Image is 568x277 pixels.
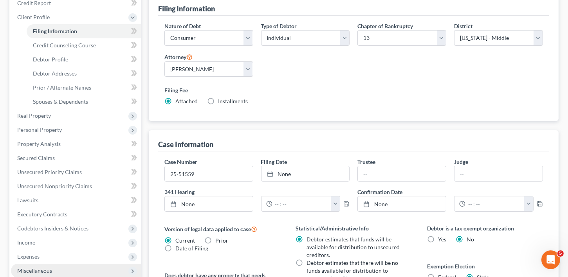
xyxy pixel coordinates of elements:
[175,237,195,244] span: Current
[467,236,474,243] span: No
[17,140,61,147] span: Property Analysis
[17,225,88,232] span: Codebtors Insiders & Notices
[296,224,412,232] label: Statistical/Administrative Info
[465,196,524,211] input: -- : --
[164,52,193,61] label: Attorney
[218,98,248,104] span: Installments
[11,193,141,207] a: Lawsuits
[158,4,215,13] div: Filing Information
[353,188,547,196] label: Confirmation Date
[164,86,543,94] label: Filing Fee
[438,236,446,243] span: Yes
[33,98,88,105] span: Spouses & Dependents
[261,158,287,166] label: Filing Date
[307,236,400,258] span: Debtor estimates that funds will be available for distribution to unsecured creditors.
[17,126,62,133] span: Personal Property
[17,197,38,203] span: Lawsuits
[164,158,197,166] label: Case Number
[165,166,253,181] input: Enter case number...
[454,158,468,166] label: Judge
[427,224,543,232] label: Debtor is a tax exempt organization
[11,151,141,165] a: Secured Claims
[454,166,543,181] input: --
[17,155,55,161] span: Secured Claims
[175,245,208,252] span: Date of Filing
[261,166,350,181] a: None
[358,196,446,211] a: None
[454,22,472,30] label: District
[158,140,213,149] div: Case Information
[215,237,228,244] span: Prior
[17,14,50,20] span: Client Profile
[33,42,96,49] span: Credit Counseling Course
[33,56,68,63] span: Debtor Profile
[357,22,413,30] label: Chapter of Bankruptcy
[33,84,91,91] span: Prior / Alternate Names
[160,188,354,196] label: 341 Hearing
[175,98,198,104] span: Attached
[358,166,446,181] input: --
[357,158,375,166] label: Trustee
[17,239,35,246] span: Income
[17,211,67,218] span: Executory Contracts
[272,196,331,211] input: -- : --
[27,81,141,95] a: Prior / Alternate Names
[17,183,92,189] span: Unsecured Nonpriority Claims
[33,28,77,34] span: Filing Information
[27,95,141,109] a: Spouses & Dependents
[164,224,280,234] label: Version of legal data applied to case
[27,24,141,38] a: Filing Information
[33,70,77,77] span: Debtor Addresses
[17,253,40,260] span: Expenses
[11,207,141,221] a: Executory Contracts
[164,22,201,30] label: Nature of Debt
[27,67,141,81] a: Debtor Addresses
[165,196,253,211] a: None
[17,112,51,119] span: Real Property
[11,137,141,151] a: Property Analysis
[11,165,141,179] a: Unsecured Priority Claims
[27,52,141,67] a: Debtor Profile
[17,169,82,175] span: Unsecured Priority Claims
[541,250,560,269] iframe: Intercom live chat
[261,22,297,30] label: Type of Debtor
[427,262,543,270] label: Exemption Election
[17,267,52,274] span: Miscellaneous
[27,38,141,52] a: Credit Counseling Course
[11,179,141,193] a: Unsecured Nonpriority Claims
[557,250,564,257] span: 5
